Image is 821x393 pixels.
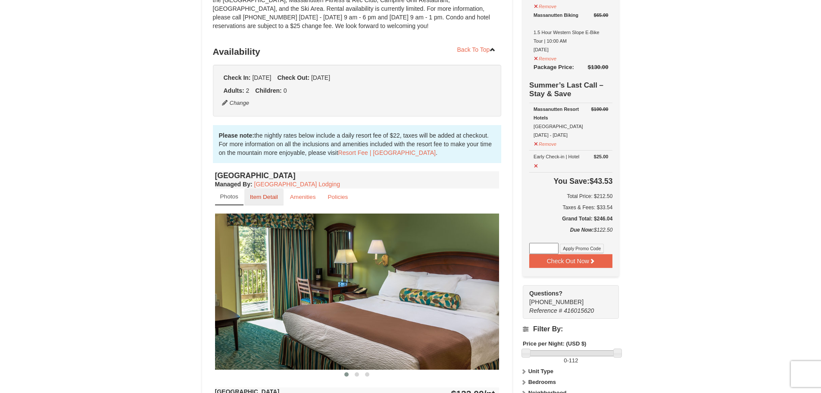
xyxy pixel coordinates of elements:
[277,74,309,81] strong: Check Out:
[569,357,578,364] span: 112
[534,138,557,148] button: Remove
[534,105,608,139] div: [GEOGRAPHIC_DATA] [DATE] - [DATE]
[529,151,612,172] td: Early Check-in | Hotel
[594,152,609,161] strong: $25.00
[452,43,502,56] a: Back To Top
[523,340,586,347] strong: Price per Night: (USD $)
[529,290,562,297] strong: Questions?
[338,149,436,156] a: Resort Fee | [GEOGRAPHIC_DATA]
[534,64,574,70] span: Package Price:
[534,107,579,120] strong: Massanutten Resort Hotels
[220,193,238,200] small: Photos
[554,177,590,185] span: You Save:
[564,357,567,364] span: 0
[588,64,609,70] del: $130.00
[254,181,340,188] a: [GEOGRAPHIC_DATA] Lodging
[564,307,594,314] span: 416015620
[255,87,281,94] strong: Children:
[591,107,609,112] del: $100.00
[244,189,284,205] a: Item Detail
[222,98,250,108] button: Change
[219,132,254,139] strong: Please note:
[534,11,608,19] div: Massanutten Biking
[284,189,322,205] a: Amenities
[224,74,251,81] strong: Check In:
[529,289,603,305] span: [PHONE_NUMBER]
[529,214,612,223] h5: Grand Total: $246.04
[529,203,612,212] div: Taxes & Fees: $33.54
[529,254,612,268] button: Check Out Now
[534,52,557,63] button: Remove
[311,74,330,81] span: [DATE]
[322,189,353,205] a: Policies
[528,368,553,374] strong: Unit Type
[523,356,619,365] label: -
[328,194,348,200] small: Policies
[250,194,278,200] small: Item Detail
[529,226,612,243] div: $122.50
[284,87,287,94] span: 0
[215,189,243,205] a: Photos
[252,74,271,81] span: [DATE]
[224,87,244,94] strong: Adults:
[215,214,499,369] img: 18876286-36-6bbdb14b.jpg
[594,13,609,18] del: $65.00
[529,81,603,98] strong: Summer’s Last Call – Stay & Save
[246,87,250,94] span: 2
[529,192,612,201] h6: Total Price: $212.50
[215,181,250,188] span: Managed By
[215,181,253,188] strong: :
[534,11,608,54] div: 1.5 Hour Western Slope E-Bike Tour | 10:00 AM [DATE]
[213,125,502,163] div: the nightly rates below include a daily resort fee of $22, taxes will be added at checkout. For m...
[523,325,619,333] h4: Filter By:
[570,227,594,233] strong: Due Now:
[213,43,502,60] h3: Availability
[528,379,556,385] strong: Bedrooms
[290,194,316,200] small: Amenities
[215,171,499,180] h4: [GEOGRAPHIC_DATA]
[529,307,562,314] span: Reference #
[560,244,604,253] button: Apply Promo Code
[529,177,612,185] h4: $43.53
